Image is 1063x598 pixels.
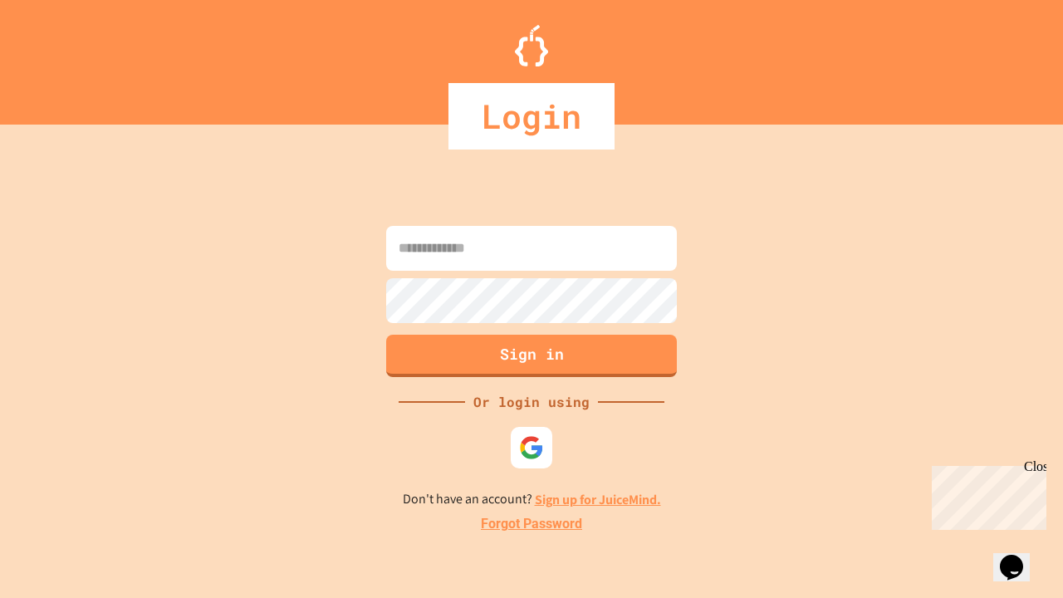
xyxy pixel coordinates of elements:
p: Don't have an account? [403,489,661,510]
button: Sign in [386,335,677,377]
div: Or login using [465,392,598,412]
img: Logo.svg [515,25,548,66]
a: Forgot Password [481,514,582,534]
a: Sign up for JuiceMind. [535,491,661,508]
iframe: chat widget [925,459,1046,530]
div: Chat with us now!Close [7,7,115,105]
img: google-icon.svg [519,435,544,460]
iframe: chat widget [993,532,1046,581]
div: Login [448,83,615,149]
